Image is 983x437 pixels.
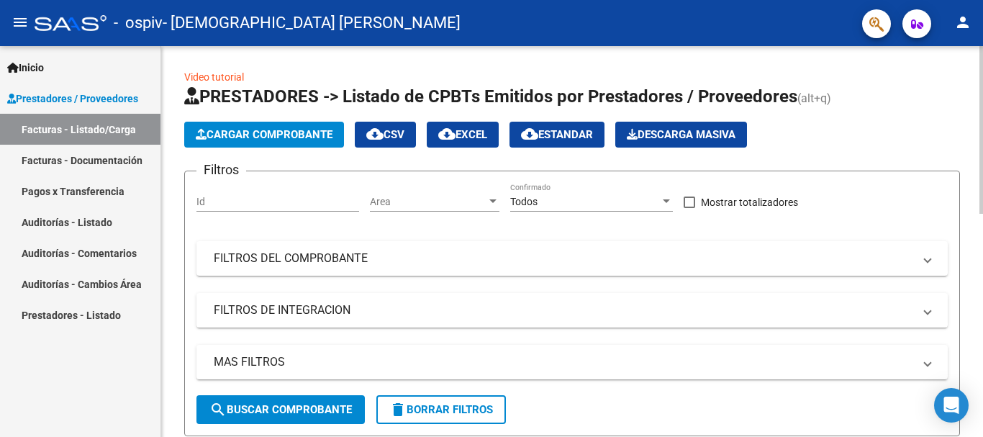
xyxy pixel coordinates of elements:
span: Descarga Masiva [627,128,735,141]
button: EXCEL [427,122,499,148]
mat-icon: menu [12,14,29,31]
app-download-masive: Descarga masiva de comprobantes (adjuntos) [615,122,747,148]
button: Estandar [509,122,604,148]
span: - ospiv [114,7,163,39]
span: Area [370,196,486,208]
span: Borrar Filtros [389,403,493,416]
span: Cargar Comprobante [196,128,332,141]
button: Descarga Masiva [615,122,747,148]
span: Buscar Comprobante [209,403,352,416]
span: Mostrar totalizadores [701,194,798,211]
span: Estandar [521,128,593,141]
mat-icon: cloud_download [521,125,538,143]
mat-panel-title: FILTROS DE INTEGRACION [214,302,913,318]
span: (alt+q) [797,91,831,105]
span: Inicio [7,60,44,76]
span: Prestadores / Proveedores [7,91,138,107]
span: CSV [366,128,404,141]
mat-icon: cloud_download [438,125,456,143]
button: CSV [355,122,416,148]
span: PRESTADORES -> Listado de CPBTs Emitidos por Prestadores / Proveedores [184,86,797,107]
mat-icon: cloud_download [366,125,384,143]
mat-expansion-panel-header: FILTROS DE INTEGRACION [196,293,948,328]
a: Video tutorial [184,71,244,83]
span: Todos [510,196,538,207]
mat-panel-title: MAS FILTROS [214,354,913,370]
div: Open Intercom Messenger [934,388,969,423]
mat-icon: search [209,401,227,418]
button: Borrar Filtros [376,395,506,424]
span: - [DEMOGRAPHIC_DATA] [PERSON_NAME] [163,7,461,39]
mat-icon: delete [389,401,407,418]
span: EXCEL [438,128,487,141]
mat-expansion-panel-header: MAS FILTROS [196,345,948,379]
mat-panel-title: FILTROS DEL COMPROBANTE [214,251,913,266]
mat-icon: person [954,14,971,31]
mat-expansion-panel-header: FILTROS DEL COMPROBANTE [196,241,948,276]
button: Cargar Comprobante [184,122,344,148]
h3: Filtros [196,160,246,180]
button: Buscar Comprobante [196,395,365,424]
